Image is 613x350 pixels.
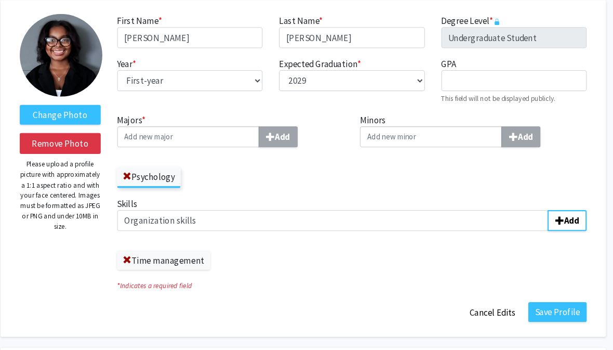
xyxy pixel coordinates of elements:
[270,121,306,140] button: Majors*
[442,15,498,27] label: Degree Level
[44,152,121,220] p: Please upload a profile picture with approximately a 1:1 aspect ratio and with your face centered...
[136,108,350,140] label: Majors
[285,125,299,136] b: Add
[44,15,122,93] img: Profile Picture
[136,266,579,276] i: Indicates a required field
[136,238,224,256] label: Time management
[136,121,270,140] input: Majors*Add
[442,90,550,98] small: This field will not be displayed publicly.
[136,55,154,68] label: Year
[491,19,498,25] svg: This information is provided and automatically updated by Spelman College and is not editable on ...
[136,200,543,219] input: SkillsAdd
[499,121,536,140] button: Minors
[136,159,196,177] label: Psychology
[136,187,579,219] label: Skills
[136,15,179,27] label: First Name
[365,108,579,140] label: Minors
[289,15,330,27] label: Last Name
[524,287,579,305] button: Save Profile
[558,204,572,215] b: Add
[462,287,519,306] button: Cancel Edits
[8,303,44,342] iframe: Chat
[44,127,121,147] button: Remove Photo
[289,55,366,68] label: Expected Graduation
[365,121,499,140] input: MinorsAdd
[542,200,579,219] button: Skills
[44,100,121,119] label: ChangeProfile Picture
[442,55,457,68] label: GPA
[514,125,528,136] b: Add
